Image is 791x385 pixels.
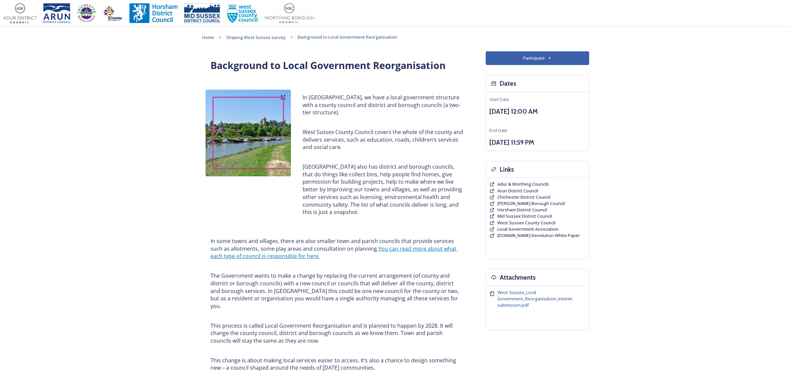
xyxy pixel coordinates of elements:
[497,232,580,238] span: [DOMAIN_NAME] Devolution White Paper
[211,59,446,72] strong: Background to Local Government Reorganisation
[103,3,123,23] img: Crawley%20BC%20logo.jpg
[227,3,258,23] img: WSCCPos-Spot-25mm.jpg
[497,188,538,194] a: Arun District Council
[497,194,550,200] a: Chichester District Council
[3,3,37,23] img: Adur%20logo%20%281%29.jpeg
[497,200,565,206] span: [PERSON_NAME] Borough Council
[497,232,580,239] a: [DOMAIN_NAME] Devolution White Paper
[489,127,507,133] span: End Date
[497,213,552,219] a: Mid Sussex District Council
[226,34,286,40] span: Shaping West Sussex survey
[43,3,70,23] img: Arun%20District%20Council%20logo%20blue%20CMYK.jpg
[489,138,585,147] h3: [DATE] 11:59 PM
[497,289,572,308] span: West Sussex_Local Government_Reorganisation_Interim submission.pdf
[489,96,509,102] span: Start Date
[497,181,549,187] a: Adur & Worthing Councils
[298,34,397,40] span: Background to Local Government Reorganisation
[500,165,514,174] h3: Links
[497,220,555,226] a: West Sussex County Council
[129,3,177,23] img: Horsham%20DC%20Logo.jpg
[211,322,464,345] p: This process is called Local Government Reorganisation and is planned to happen by 2028. It will ...
[265,3,314,23] img: Worthing_Adur%20%281%29.jpg
[497,226,558,232] a: Local Government Association
[211,245,458,260] a: You can read more about what each type of council is responsible for here.
[500,273,536,282] h3: Attachments
[211,272,464,310] p: The Government wants to make a change by replacing the current arrangement (of county and distric...
[303,128,464,151] p: West Sussex County Council covers the whole of the county and delivers services, such as educatio...
[77,3,96,23] img: CDC%20Logo%20-%20you%20may%20have%20a%20better%20version.jpg
[500,79,516,88] h3: Dates
[497,207,547,213] a: Horsham District Council
[489,107,585,116] h3: [DATE] 12:00 AM
[211,357,464,372] p: This change is about making local services easier to access. It’s also a chance to design somethi...
[211,237,464,260] p: In some towns and villages, there are also smaller town and parish councils that provide services...
[497,200,565,207] a: [PERSON_NAME] Borough Council
[226,33,286,41] a: Shaping West Sussex survey
[303,94,464,116] p: In [GEOGRAPHIC_DATA], we have a local government structure with a county council and district and...
[303,163,464,216] p: [GEOGRAPHIC_DATA] also has district and borough councils, that do things like collect bins, help ...
[184,3,220,23] img: 150ppimsdc%20logo%20blue.png
[486,51,589,65] button: Participate
[202,34,214,40] span: Home
[202,33,214,41] a: Home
